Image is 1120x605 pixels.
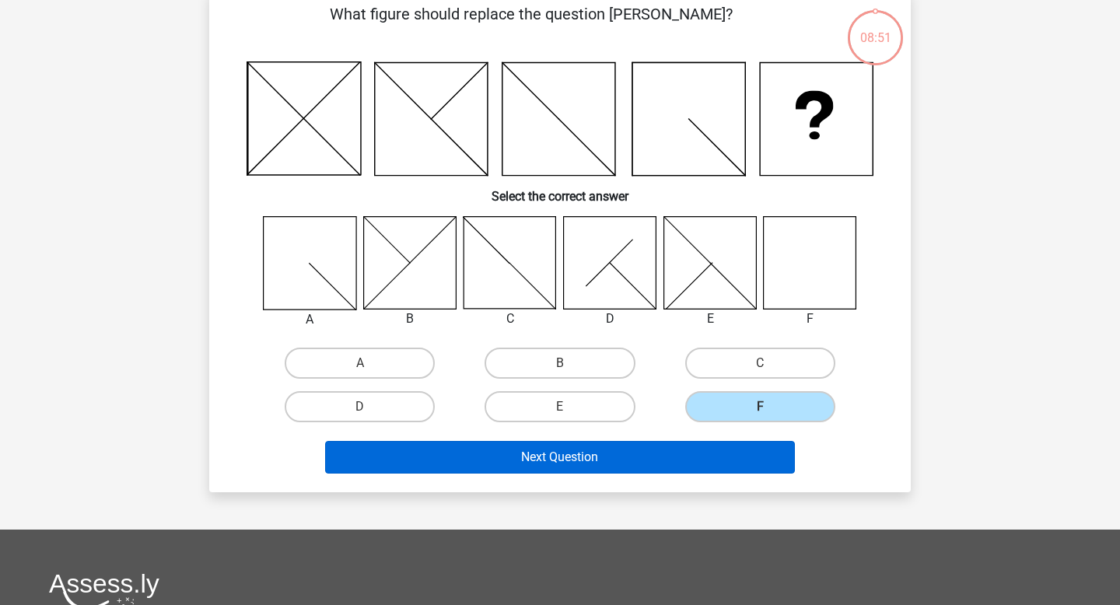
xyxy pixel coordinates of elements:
label: C [685,348,835,379]
label: F [685,391,835,422]
p: What figure should replace the question [PERSON_NAME]? [234,2,828,49]
div: D [551,309,669,328]
div: C [451,309,569,328]
div: B [352,309,469,328]
div: 08:51 [846,9,905,47]
h6: Select the correct answer [234,177,886,204]
label: D [285,391,435,422]
label: E [485,391,635,422]
label: B [485,348,635,379]
div: F [751,309,869,328]
label: A [285,348,435,379]
div: E [652,309,769,328]
div: A [251,310,369,329]
button: Next Question [325,441,796,474]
